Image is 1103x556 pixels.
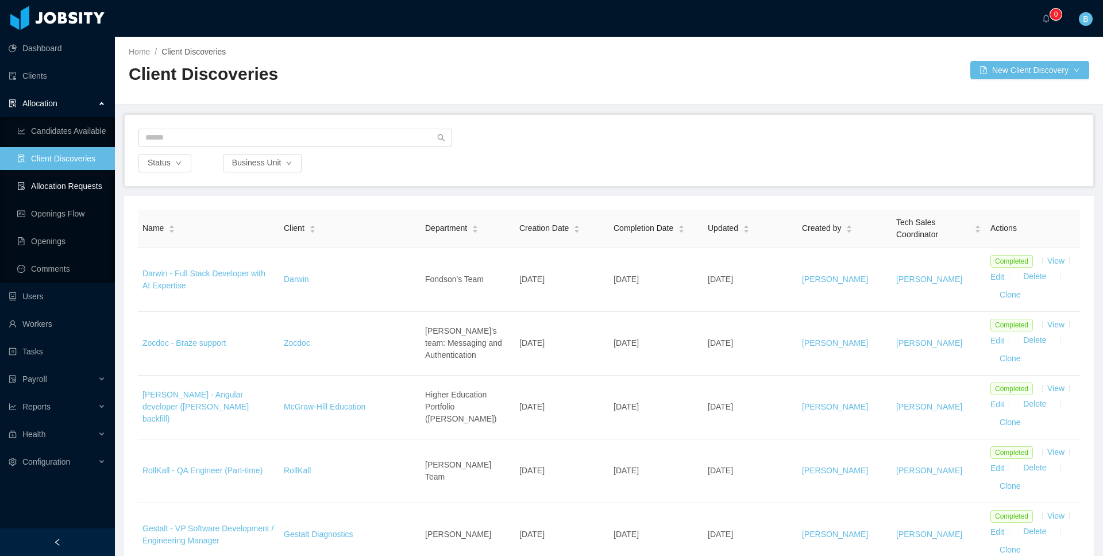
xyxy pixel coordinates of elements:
a: [PERSON_NAME] [896,466,962,475]
span: B [1083,12,1088,26]
td: Higher Education Portfolio ([PERSON_NAME]) [421,376,515,439]
i: icon: caret-up [743,224,749,227]
span: Completed [990,383,1033,395]
span: Tech Sales Coordinator [896,217,970,241]
span: Created by [802,222,841,234]
div: Sort [743,223,750,231]
span: Allocation [22,99,57,108]
div: Sort [309,223,316,231]
button: Delete [1014,395,1055,414]
h2: Client Discoveries [129,63,609,86]
span: Payroll [22,374,47,384]
div: Sort [678,223,685,231]
a: RollKall [284,466,311,475]
a: icon: file-textOpenings [17,230,106,253]
i: icon: bell [1042,14,1050,22]
span: Name [142,222,164,234]
a: [PERSON_NAME] - Angular developer ([PERSON_NAME] backfill) [142,390,249,423]
td: [DATE] [703,376,797,439]
div: Sort [573,223,580,231]
span: Configuration [22,457,70,466]
a: Edit [990,463,1004,472]
a: Edit [990,399,1004,408]
i: icon: setting [9,458,17,466]
sup: 0 [1050,9,1062,20]
a: View [1047,447,1065,457]
i: icon: caret-up [678,224,685,227]
td: [DATE] [515,312,609,376]
a: icon: pie-chartDashboard [9,37,106,60]
a: [PERSON_NAME] [802,530,868,539]
td: [PERSON_NAME] Team [421,439,515,503]
span: Completion Date [614,222,673,234]
button: Delete [1014,268,1055,286]
a: Home [129,47,150,56]
a: Darwin [284,275,309,284]
i: icon: search [437,134,445,142]
a: icon: profileTasks [9,340,106,363]
td: [DATE] [609,439,703,503]
span: Client [284,222,304,234]
i: icon: caret-down [472,228,479,231]
a: icon: line-chartCandidates Available [17,119,106,142]
i: icon: caret-down [678,228,685,231]
a: View [1047,256,1065,265]
span: Health [22,430,45,439]
a: [PERSON_NAME] [802,466,868,475]
td: [DATE] [609,248,703,312]
i: icon: caret-up [846,224,853,227]
button: Delete [1014,459,1055,477]
a: Edit [990,272,1004,281]
span: Completed [990,510,1033,523]
a: Zocdoc - Braze support [142,338,226,347]
a: [PERSON_NAME] [896,275,962,284]
td: [DATE] [515,439,609,503]
a: icon: robotUsers [9,285,106,308]
span: Completed [990,255,1033,268]
td: [DATE] [515,376,609,439]
div: Sort [472,223,479,231]
i: icon: medicine-box [9,430,17,438]
a: View [1047,511,1065,520]
a: icon: messageComments [17,257,106,280]
a: RollKall - QA Engineer (Part-time) [142,466,263,475]
a: [PERSON_NAME] [896,530,962,539]
button: Business Uniticon: down [223,154,302,172]
a: icon: file-searchClient Discoveries [17,147,106,170]
a: View [1047,384,1065,393]
button: Clone [990,414,1030,432]
i: icon: caret-down [309,228,315,231]
a: McGraw-Hill Education [284,402,365,411]
i: icon: caret-down [846,228,853,231]
span: Actions [990,223,1017,233]
i: icon: caret-down [975,228,981,231]
span: Completed [990,446,1033,459]
span: Client Discoveries [161,47,226,56]
div: Sort [974,223,981,231]
a: icon: file-doneAllocation Requests [17,175,106,198]
a: Darwin - Full Stack Developer with AI Expertise [142,269,265,290]
a: Gestalt - VP Software Development / Engineering Manager [142,524,274,545]
i: icon: caret-down [169,228,175,231]
i: icon: caret-down [743,228,749,231]
i: icon: caret-up [169,224,175,227]
td: [DATE] [609,376,703,439]
button: Delete [1014,331,1055,350]
i: icon: caret-up [472,224,479,227]
a: icon: idcardOpenings Flow [17,202,106,225]
td: [DATE] [703,248,797,312]
a: icon: auditClients [9,64,106,87]
button: Statusicon: down [138,154,191,172]
button: Clone [990,350,1030,368]
span: / [155,47,157,56]
td: [DATE] [703,312,797,376]
i: icon: solution [9,99,17,107]
td: [DATE] [703,439,797,503]
a: [PERSON_NAME] [802,338,868,347]
span: Reports [22,402,51,411]
i: icon: caret-down [574,228,580,231]
div: Sort [846,223,853,231]
td: Fondson's Team [421,248,515,312]
i: icon: file-protect [9,375,17,383]
td: [PERSON_NAME]'s team: Messaging and Authentication [421,312,515,376]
